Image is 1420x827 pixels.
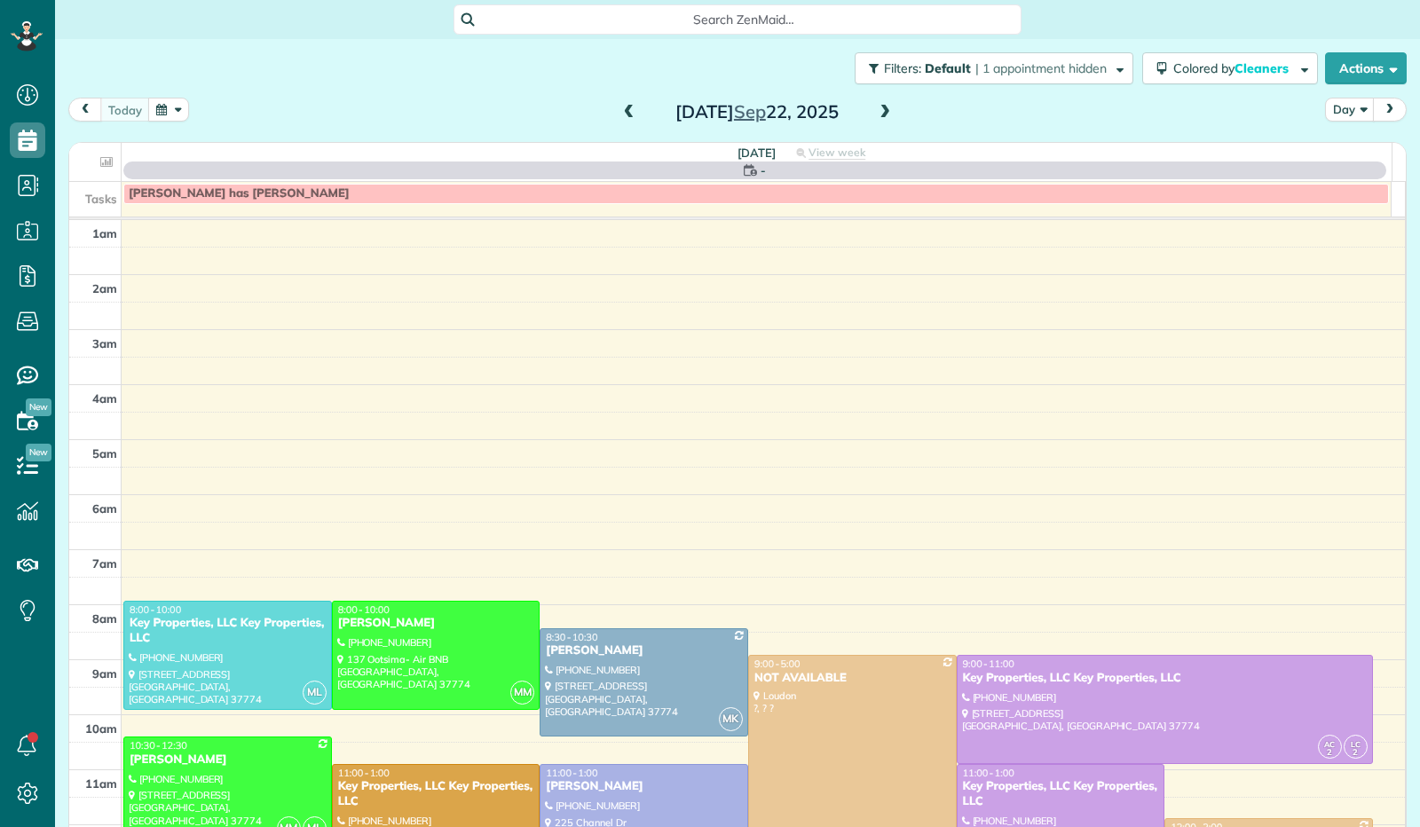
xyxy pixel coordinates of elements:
span: Default [925,60,972,76]
button: Day [1325,98,1375,122]
div: [PERSON_NAME] [545,779,743,794]
span: New [26,398,51,416]
span: MK [719,707,743,731]
div: Key Properties, LLC Key Properties, LLC [337,779,535,809]
div: [PERSON_NAME] [337,616,535,631]
span: 11:00 - 1:00 [546,767,597,779]
span: 1am [92,226,117,240]
span: 6am [92,501,117,516]
span: 7am [92,556,117,571]
small: 2 [1345,744,1367,761]
span: | 1 appointment hidden [975,60,1107,76]
span: 11:00 - 1:00 [338,767,390,779]
span: 9:00 - 5:00 [754,658,801,670]
span: LC [1351,739,1361,749]
button: today [100,98,150,122]
span: View week [809,146,865,160]
span: 9:00 - 11:00 [963,658,1014,670]
button: next [1373,98,1407,122]
span: [DATE] [738,146,776,160]
button: Colored byCleaners [1142,52,1318,84]
div: Key Properties, LLC Key Properties, LLC [962,779,1160,809]
span: ML [303,681,327,705]
div: [PERSON_NAME] [129,752,327,768]
span: 8:30 - 10:30 [546,631,597,643]
span: Filters: [884,60,921,76]
span: 2am [92,281,117,295]
button: prev [68,98,102,122]
span: [PERSON_NAME] has [PERSON_NAME] [129,186,350,201]
span: 11am [85,776,117,791]
span: 8:00 - 10:00 [338,603,390,616]
div: Key Properties, LLC Key Properties, LLC [962,671,1368,686]
h2: [DATE] 22, 2025 [646,102,868,122]
span: MM [510,681,534,705]
span: 10am [85,721,117,736]
span: 5am [92,446,117,461]
button: Actions [1325,52,1407,84]
span: 8:00 - 10:00 [130,603,181,616]
a: Filters: Default | 1 appointment hidden [846,52,1133,84]
span: - [761,161,766,179]
span: 8am [92,611,117,626]
span: 9am [92,666,117,681]
span: 3am [92,336,117,350]
span: Sep [734,100,766,122]
span: Cleaners [1235,60,1291,76]
div: [PERSON_NAME] [545,643,743,658]
span: Colored by [1173,60,1295,76]
span: AC [1324,739,1335,749]
span: 4am [92,391,117,406]
span: New [26,444,51,461]
span: 11:00 - 1:00 [963,767,1014,779]
div: Key Properties, LLC Key Properties, LLC [129,616,327,646]
span: 10:30 - 12:30 [130,739,187,752]
small: 2 [1319,744,1341,761]
button: Filters: Default | 1 appointment hidden [855,52,1133,84]
div: NOT AVAILABLE [753,671,951,686]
